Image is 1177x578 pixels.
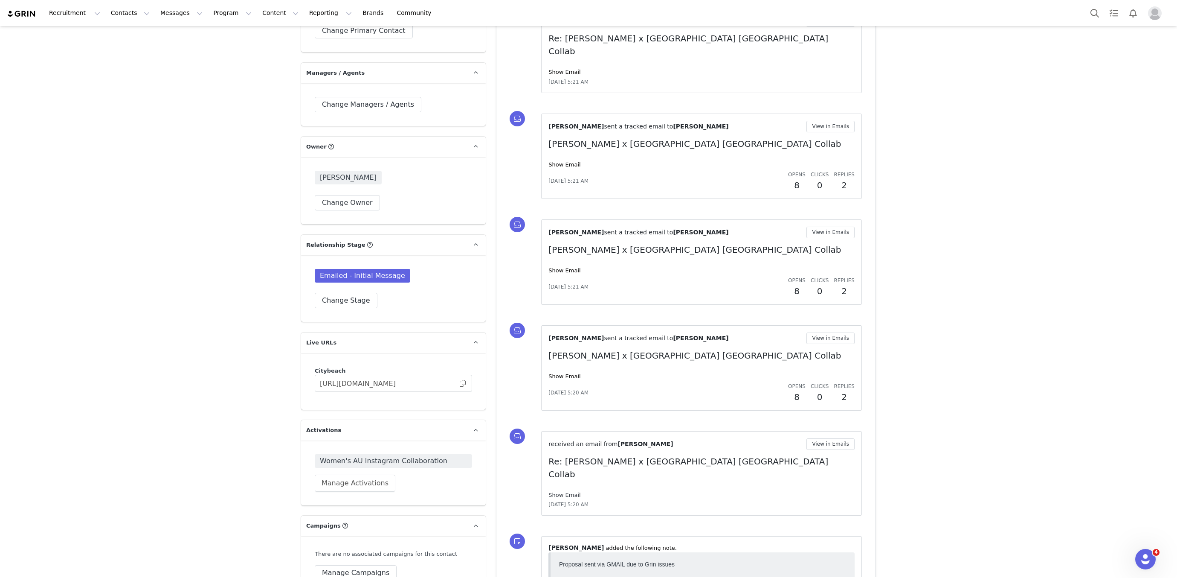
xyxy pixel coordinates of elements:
a: Tasks [1105,3,1123,23]
span: received an email from [548,441,617,447]
button: View in Emails [806,438,855,450]
p: Hi [PERSON_NAME], [3,155,290,162]
button: Profile [1143,6,1170,20]
a: Outlook for iOS [33,101,79,108]
a: Instagram [3,235,30,242]
button: Messages [155,3,208,23]
span: Managers / Agents [306,69,365,77]
p: Proposal sent via GMAIL due to Grin issues [3,3,290,10]
span: [PERSON_NAME] [548,544,604,551]
span: sent a tracked email to [604,123,673,130]
span: Opens [788,277,806,283]
span: [DATE] 5:20 AM [548,501,588,508]
span: sent a tracked email to [604,335,673,342]
span: TikTok [32,235,49,242]
div: Skylar xx [3,85,290,93]
span: @citybeachaustralia [3,221,57,228]
span: [PERSON_NAME] [548,229,604,236]
span: don’t [107,175,120,182]
div: Sent from [3,101,290,108]
h2: 2 [834,391,855,403]
h2: 8 [788,179,806,192]
span: [DATE] 5:21 AM [548,177,588,185]
div: Hey lovely , [3,39,290,47]
span: Campaigns [306,522,341,530]
p: Re: [PERSON_NAME] x [GEOGRAPHIC_DATA] [GEOGRAPHIC_DATA] Collab [548,32,855,58]
button: Recruitment [44,3,105,23]
h2: 2 [834,285,855,298]
div: There are no associated campaigns for this contact [315,550,472,558]
span: Warm Regards, [3,201,45,207]
button: View in Emails [806,227,855,238]
b: To: [3,129,13,136]
button: Manage Activations [315,475,395,492]
span: [PERSON_NAME] [673,335,728,342]
a: Brands [357,3,391,23]
a: Show Email [548,69,580,75]
button: Content [257,3,304,23]
button: Change Managers / Agents [315,97,421,112]
span: Just reaching out to see if [3,168,72,175]
span: Activations [306,426,341,435]
b: From: [3,115,21,122]
h2: 0 [811,391,829,403]
span: you’re [72,168,88,175]
h2: 8 [788,391,806,403]
a: Show Email [548,373,580,379]
div: Yes I am! Thank you for reaching out. sorry I haven’t responded to the email! I will do my select... [3,54,290,70]
span: [PERSON_NAME] [617,441,673,447]
button: Change Owner [315,195,380,210]
button: View in Emails [806,121,855,132]
span: Clicks [811,172,829,178]
button: Reporting [304,3,357,23]
span: Women's AU Instagram Collaboration [320,456,467,466]
div: You have not previously corresponded with this sender. [10,20,135,28]
span: additional [51,175,76,182]
button: Search [1085,3,1104,23]
span: sent a tracked email to [604,229,673,236]
span: Replies [834,383,855,389]
span: [DATE] 5:20 AM [548,389,588,397]
span: 💙 [134,188,141,195]
span: hesitate to contact us. [121,175,179,182]
p: [PERSON_NAME] x [GEOGRAPHIC_DATA] [GEOGRAPHIC_DATA] Collab [548,349,855,362]
p: [PERSON_NAME] [3,201,290,242]
span: Opens [788,383,806,389]
div: Report Suspicious [220,13,284,27]
span: information, [76,175,107,182]
p: [PERSON_NAME] x [GEOGRAPHIC_DATA] [GEOGRAPHIC_DATA] Collab [548,137,855,150]
a: Show Email [548,267,580,274]
div: This Message Is From an Untrusted Sender [10,12,135,20]
h2: 2 [834,179,855,192]
a: Show Email [548,492,580,498]
button: Notifications [1124,3,1142,23]
span: Replies [834,277,855,283]
span: Citybeach [315,368,346,374]
span: We are looking forward to hearing back from you! [3,188,134,195]
span: Clicks [811,383,829,389]
p: ⁨ ⁩ ⁨added⁩ the following note. [548,543,855,552]
h2: 0 [811,179,829,192]
button: Change Stage [315,293,377,308]
span: [DATE] 5:21 AM [548,78,588,86]
span: Replies [834,172,855,178]
a: [DOMAIN_NAME] [3,228,51,235]
span: Opens [788,172,806,178]
span: [PERSON_NAME] [673,123,728,130]
button: View in Emails [806,333,855,344]
b: Sent: [3,122,19,129]
a: Community [392,3,441,23]
span: [PERSON_NAME] [548,335,604,342]
b: Subject: [3,136,28,143]
span: Owner [306,143,327,151]
span: 4 [1153,549,1160,556]
p: Re: [PERSON_NAME] x [GEOGRAPHIC_DATA] [GEOGRAPHIC_DATA] Collab [548,455,855,481]
button: Change Primary Contact [315,23,413,38]
a: Show Email [548,161,580,168]
h2: 0 [811,285,829,298]
span: City Beach Team Social [3,214,67,221]
img: grin logo [7,10,37,18]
